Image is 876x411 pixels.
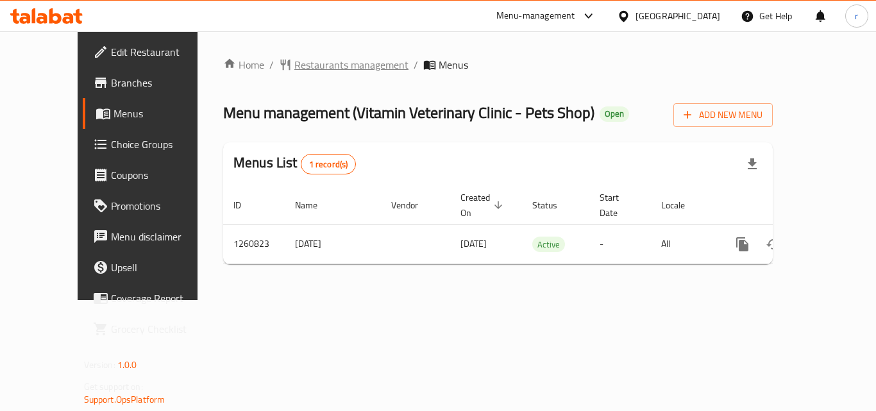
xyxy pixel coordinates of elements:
[460,190,507,221] span: Created On
[294,57,409,72] span: Restaurants management
[600,106,629,122] div: Open
[717,186,861,225] th: Actions
[83,160,224,190] a: Coupons
[114,106,214,121] span: Menus
[83,190,224,221] a: Promotions
[589,224,651,264] td: -
[111,137,214,152] span: Choice Groups
[83,283,224,314] a: Coverage Report
[111,290,214,306] span: Coverage Report
[269,57,274,72] li: /
[301,154,357,174] div: Total records count
[111,44,214,60] span: Edit Restaurant
[83,314,224,344] a: Grocery Checklist
[496,8,575,24] div: Menu-management
[83,98,224,129] a: Menus
[223,224,285,264] td: 1260823
[223,57,773,72] nav: breadcrumb
[83,221,224,252] a: Menu disclaimer
[661,197,702,213] span: Locale
[223,98,594,127] span: Menu management ( Vitamin Veterinary Clinic - Pets Shop )
[111,260,214,275] span: Upsell
[117,356,137,373] span: 1.0.0
[855,9,858,23] span: r
[111,229,214,244] span: Menu disclaimer
[84,378,143,395] span: Get support on:
[295,197,334,213] span: Name
[223,186,861,264] table: enhanced table
[439,57,468,72] span: Menus
[391,197,435,213] span: Vendor
[233,197,258,213] span: ID
[684,107,762,123] span: Add New Menu
[600,190,636,221] span: Start Date
[673,103,773,127] button: Add New Menu
[636,9,720,23] div: [GEOGRAPHIC_DATA]
[111,198,214,214] span: Promotions
[111,167,214,183] span: Coupons
[414,57,418,72] li: /
[84,356,115,373] span: Version:
[532,237,565,252] span: Active
[651,224,717,264] td: All
[83,37,224,67] a: Edit Restaurant
[600,108,629,119] span: Open
[301,158,356,171] span: 1 record(s)
[84,391,165,408] a: Support.OpsPlatform
[83,252,224,283] a: Upsell
[111,321,214,337] span: Grocery Checklist
[727,229,758,260] button: more
[83,129,224,160] a: Choice Groups
[111,75,214,90] span: Branches
[532,197,574,213] span: Status
[758,229,789,260] button: Change Status
[285,224,381,264] td: [DATE]
[233,153,356,174] h2: Menus List
[223,57,264,72] a: Home
[737,149,768,180] div: Export file
[83,67,224,98] a: Branches
[279,57,409,72] a: Restaurants management
[460,235,487,252] span: [DATE]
